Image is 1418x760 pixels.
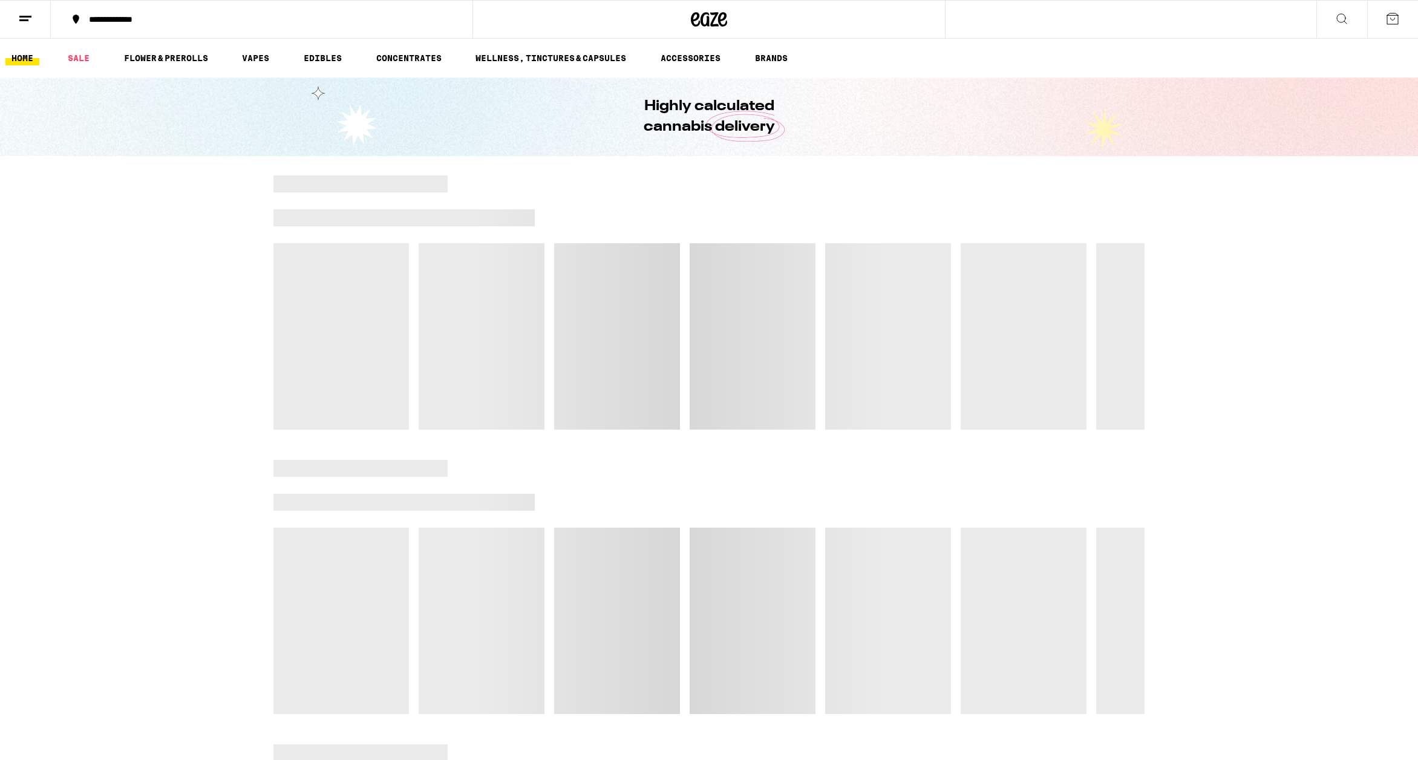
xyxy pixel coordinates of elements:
[655,51,727,65] a: ACCESSORIES
[62,51,96,65] a: SALE
[609,96,809,137] h1: Highly calculated cannabis delivery
[5,51,39,65] a: HOME
[469,51,632,65] a: WELLNESS, TINCTURES & CAPSULES
[118,51,214,65] a: FLOWER & PREROLLS
[749,51,794,65] a: BRANDS
[298,51,348,65] a: EDIBLES
[370,51,448,65] a: CONCENTRATES
[236,51,275,65] a: VAPES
